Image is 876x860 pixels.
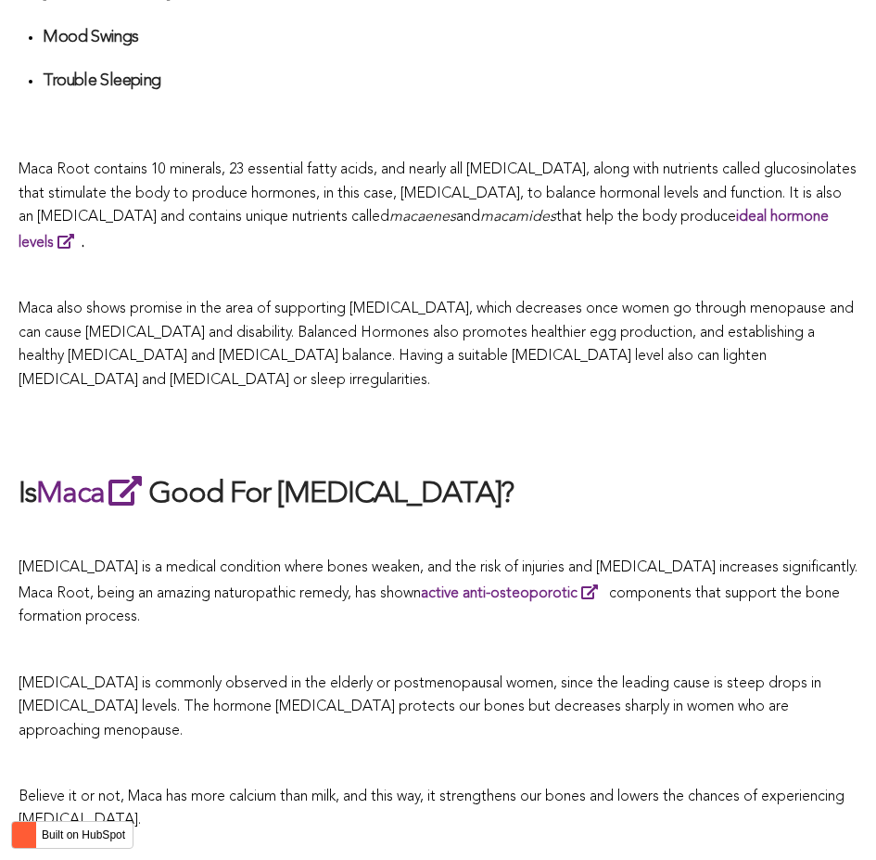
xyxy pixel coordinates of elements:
span: macamides [480,210,556,225]
span: Believe it or not, Maca has more calcium than milk, and this way, it strengthens our bones and lo... [19,789,844,828]
span: [MEDICAL_DATA] is commonly observed in the elderly or postmenopausal women, since the leading cau... [19,676,821,738]
label: Built on HubSpot [34,823,133,847]
img: HubSpot sprocket logo [12,824,34,846]
h2: Is Good For [MEDICAL_DATA]? [19,472,857,515]
a: ideal hormone levels [19,210,829,250]
button: Built on HubSpot [11,821,133,849]
h4: Mood Swings [43,27,857,48]
span: that help the body produce [19,210,829,250]
a: active anti-osteoporotic [421,586,605,601]
a: Maca [36,480,148,509]
span: and [456,210,480,225]
span: Maca Root contains 10 minerals, 23 essential fatty acids, and nearly all [MEDICAL_DATA], along wi... [19,162,857,225]
span: [MEDICAL_DATA] is a medical condition where bones weaken, and the risk of injuries and [MEDICAL_D... [19,560,857,624]
span: macaenes [389,210,456,225]
strong: . [19,210,829,250]
span: Maca also shows promise in the area of supporting [MEDICAL_DATA], which decreases once women go t... [19,302,854,388]
h4: Trouble Sleeping [43,71,857,92]
iframe: Chat Widget [783,771,876,860]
